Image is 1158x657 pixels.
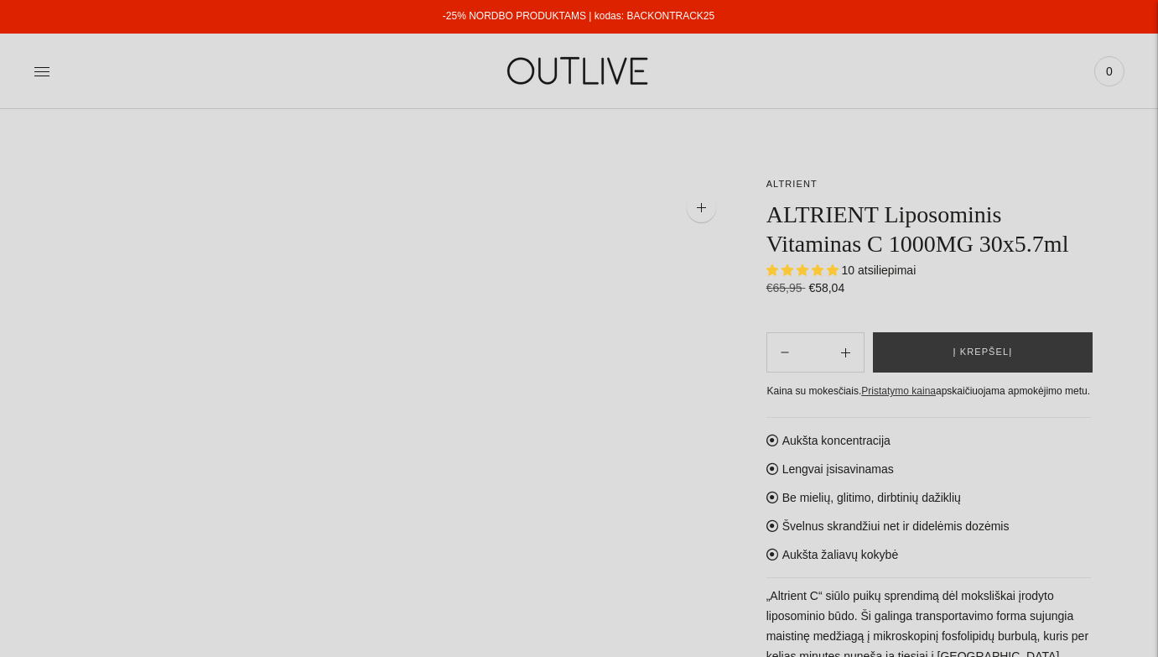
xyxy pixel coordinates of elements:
span: 4.90 stars [766,263,842,277]
img: OUTLIVE [475,42,684,100]
span: €58,04 [808,281,844,295]
h1: ALTRIENT Liposominis Vitaminas C 1000MG 30x5.7ml [766,200,1091,258]
span: 10 atsiliepimai [842,263,917,277]
input: Product quantity [802,341,828,365]
a: ALTRIENT [766,179,818,189]
a: 0 [1094,53,1124,90]
a: -25% NORDBO PRODUKTAMS | kodas: BACKONTRACK25 [443,10,714,22]
s: €65,95 [766,281,806,295]
a: Pristatymo kaina [861,385,936,397]
button: Subtract product quantity [828,332,864,373]
button: Add product quantity [767,332,802,373]
button: Į krepšelį [873,332,1093,373]
span: Į krepšelį [953,344,1012,361]
div: Kaina su mokesčiais. apskaičiuojama apmokėjimo metu. [766,383,1091,400]
span: 0 [1098,60,1121,83]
